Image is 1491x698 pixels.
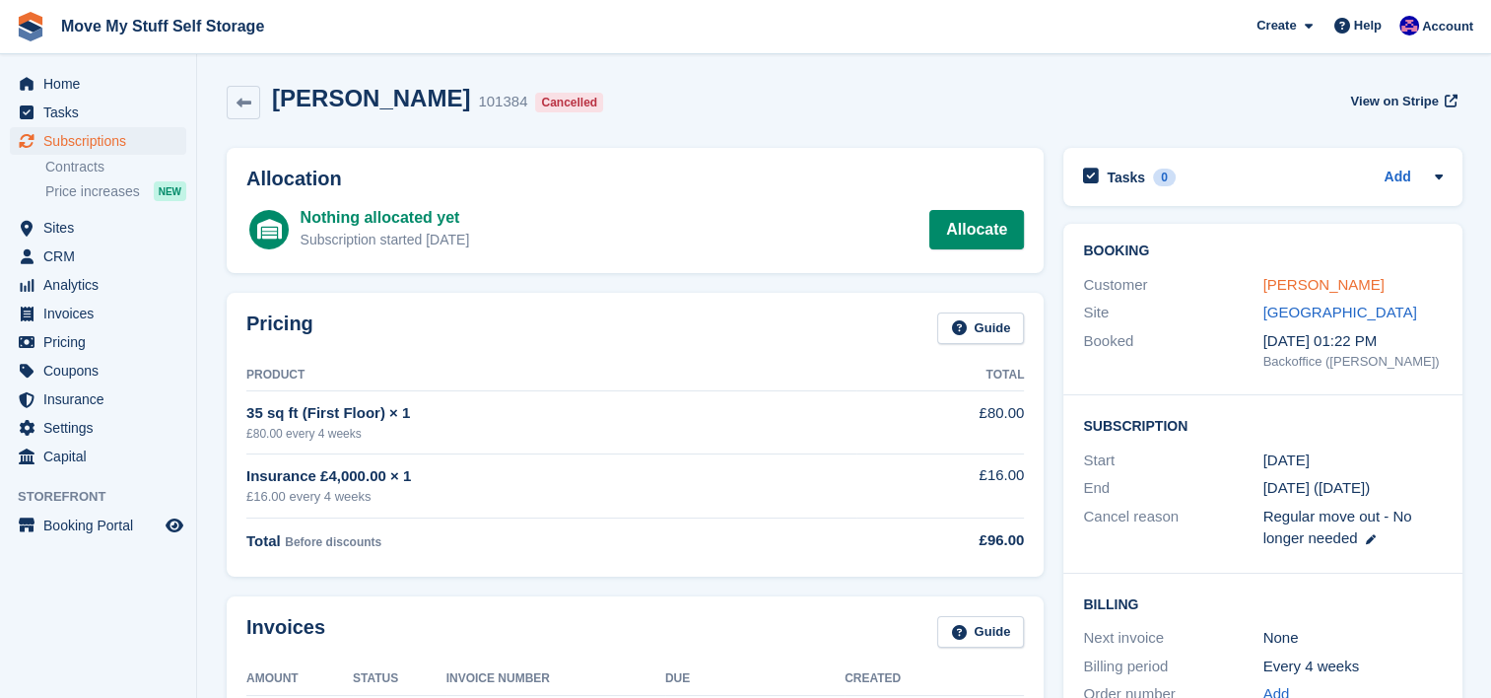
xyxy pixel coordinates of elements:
a: Guide [937,616,1024,649]
a: menu [10,243,186,270]
a: Guide [937,313,1024,345]
a: menu [10,271,186,299]
th: Invoice Number [446,663,665,695]
a: Add [1384,167,1410,189]
a: Price increases NEW [45,180,186,202]
span: CRM [43,243,162,270]
h2: Tasks [1107,169,1145,186]
span: [DATE] ([DATE]) [1262,479,1370,496]
div: Start [1083,450,1262,472]
a: menu [10,414,186,442]
div: 101384 [478,91,527,113]
span: Sites [43,214,162,242]
div: End [1083,477,1262,500]
div: NEW [154,181,186,201]
h2: Allocation [246,168,1024,190]
span: Price increases [45,182,140,201]
div: [DATE] 01:22 PM [1262,330,1442,353]
span: Home [43,70,162,98]
img: stora-icon-8386f47178a22dfd0bd8f6a31ec36ba5ce8667c1dd55bd0f319d3a0aa187defe.svg [16,12,45,41]
span: Booking Portal [43,512,162,539]
div: Every 4 weeks [1262,656,1442,678]
div: Subscription started [DATE] [301,230,470,250]
div: Nothing allocated yet [301,206,470,230]
th: Created [845,663,1024,695]
time: 2025-08-16 00:00:00 UTC [1262,450,1309,472]
span: Subscriptions [43,127,162,155]
span: Tasks [43,99,162,126]
h2: Pricing [246,313,313,345]
span: Pricing [43,328,162,356]
div: 35 sq ft (First Floor) × 1 [246,402,856,425]
div: £16.00 every 4 weeks [246,487,856,507]
div: Customer [1083,274,1262,297]
div: 0 [1153,169,1176,186]
th: Product [246,360,856,391]
div: Next invoice [1083,627,1262,650]
a: Contracts [45,158,186,176]
a: menu [10,99,186,126]
span: Settings [43,414,162,442]
img: Jade Whetnall [1399,16,1419,35]
div: Cancel reason [1083,506,1262,550]
div: Backoffice ([PERSON_NAME]) [1262,352,1442,372]
span: View on Stripe [1350,92,1438,111]
div: None [1262,627,1442,650]
td: £80.00 [856,391,1024,454]
a: menu [10,512,186,539]
td: £16.00 [856,454,1024,518]
a: menu [10,70,186,98]
span: Help [1354,16,1382,35]
a: Preview store [163,514,186,537]
div: Site [1083,302,1262,324]
th: Total [856,360,1024,391]
span: Account [1422,17,1473,36]
div: Insurance £4,000.00 × 1 [246,465,856,488]
span: Create [1256,16,1296,35]
div: £80.00 every 4 weeks [246,425,856,443]
div: Cancelled [535,93,603,112]
span: Insurance [43,385,162,413]
th: Amount [246,663,353,695]
a: menu [10,214,186,242]
span: Capital [43,443,162,470]
span: Regular move out - No longer needed [1262,508,1411,547]
div: Billing period [1083,656,1262,678]
h2: Subscription [1083,415,1442,435]
a: menu [10,300,186,327]
a: Allocate [929,210,1024,249]
div: £96.00 [856,529,1024,552]
h2: Booking [1083,244,1442,259]
th: Status [353,663,446,695]
a: [PERSON_NAME] [1262,276,1384,293]
a: View on Stripe [1342,85,1461,117]
a: [GEOGRAPHIC_DATA] [1262,304,1416,320]
a: menu [10,443,186,470]
a: Move My Stuff Self Storage [53,10,272,42]
h2: Invoices [246,616,325,649]
th: Due [665,663,845,695]
span: Before discounts [285,535,381,549]
a: menu [10,328,186,356]
span: Storefront [18,487,196,507]
a: menu [10,127,186,155]
a: menu [10,357,186,384]
div: Booked [1083,330,1262,372]
span: Analytics [43,271,162,299]
h2: [PERSON_NAME] [272,85,470,111]
span: Coupons [43,357,162,384]
h2: Billing [1083,593,1442,613]
a: menu [10,385,186,413]
span: Total [246,532,281,549]
span: Invoices [43,300,162,327]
